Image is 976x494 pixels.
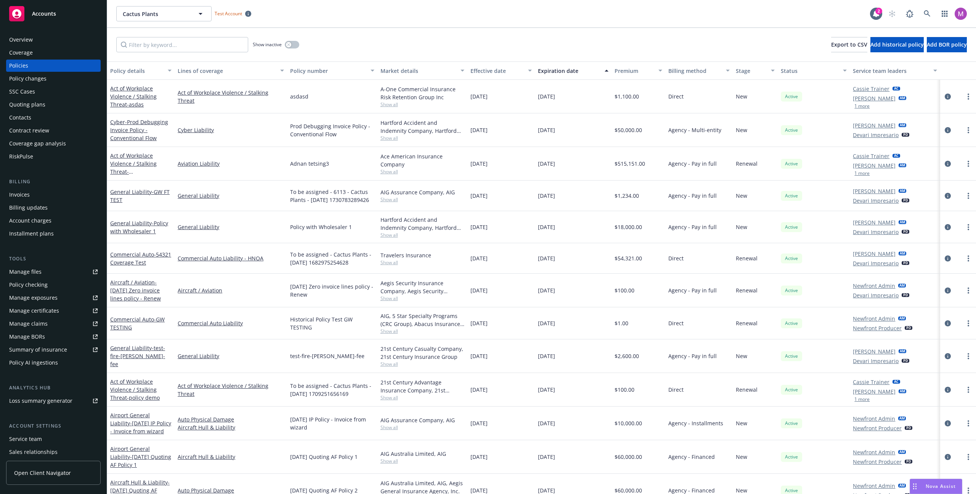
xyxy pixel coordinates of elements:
button: Billing method [665,61,733,80]
button: Nova Assist [910,479,962,494]
span: - test-fire-[PERSON_NAME]-fee [110,344,165,368]
a: Airport General Liability [110,412,171,435]
button: 1 more [854,104,870,108]
div: Summary of insurance [9,344,67,356]
span: Add BOR policy [927,41,967,48]
span: - Prod Debugging Invoice Policy - Conventional Flow [110,118,168,142]
a: General Liability [110,220,168,235]
span: Active [784,93,799,100]
div: Manage certificates [9,305,59,317]
span: Add historical policy [870,41,924,48]
div: 2 [875,8,882,15]
span: Direct [668,92,684,100]
div: Policy changes [9,73,47,85]
div: Installment plans [9,228,54,240]
span: [DATE] [538,352,555,360]
div: Loss summary generator [9,395,72,407]
a: Sales relationships [6,446,101,458]
button: 1 more [854,171,870,176]
div: SSC Cases [9,86,35,98]
div: Sales relationships [9,446,58,458]
a: Manage files [6,266,101,278]
a: more [964,92,973,101]
a: Newfront Producer [853,424,902,432]
span: [DATE] [538,286,555,294]
span: [DATE] [470,254,488,262]
a: Commercial Auto [110,316,165,331]
span: Show all [380,101,464,108]
div: Service team leaders [853,67,928,75]
a: circleInformation [943,352,952,361]
a: General Liability [110,344,165,368]
a: [PERSON_NAME] [853,218,896,226]
span: $10,000.00 [615,419,642,427]
a: more [964,126,973,135]
span: Show all [380,458,464,464]
span: Open Client Navigator [14,469,71,477]
span: - policy demo [127,394,160,401]
a: Accounts [6,3,101,24]
span: [DATE] Zero invoice lines policy - Renew [290,283,374,299]
a: Coverage gap analysis [6,137,101,150]
div: Manage BORs [9,331,45,343]
span: To be assigned - 6113 - Cactus Plants - [DATE] 1730783289426 [290,188,374,204]
a: circleInformation [943,452,952,462]
a: Newfront Producer [853,458,902,466]
div: Policy AI ingestions [9,357,58,369]
a: Devari Impresario [853,197,899,205]
a: Invoices [6,189,101,201]
span: $1,100.00 [615,92,639,100]
span: To be assigned - Cactus Plants - [DATE] 1709251656169 [290,382,374,398]
span: Show all [380,168,464,175]
span: [DATE] Quoting AF Policy 1 [290,453,358,461]
button: Add historical policy [870,37,924,52]
a: Cassie Trainer [853,85,889,93]
a: [PERSON_NAME] [853,161,896,170]
span: Active [784,255,799,262]
div: Policies [9,60,28,72]
span: Agency - Pay in full [668,286,717,294]
input: Filter by keyword... [116,37,248,52]
a: Cassie Trainer [853,378,889,386]
span: - GW TESTING [110,316,165,331]
a: more [964,352,973,361]
a: circleInformation [943,385,952,394]
a: Aircraft Hull & Liability [178,423,284,431]
div: Coverage gap analysis [9,137,66,150]
span: Active [784,353,799,360]
span: Test Account [212,10,254,18]
div: A-One Commercial Insurance Risk Retention Group Inc [380,85,464,101]
a: more [964,452,973,462]
a: more [964,159,973,168]
div: 21st Century Casualty Company, 21st Century Insurance Group [380,345,464,361]
span: Direct [668,386,684,394]
div: Effective date [470,67,523,75]
a: Act of Workplace Violence / Stalking Threat [110,152,172,183]
span: Nova Assist [926,483,956,489]
a: circleInformation [943,319,952,328]
a: Policies [6,60,101,72]
span: $54,321.00 [615,254,642,262]
a: Search [920,6,935,21]
span: asdasd [290,92,308,100]
span: [DATE] [470,453,488,461]
a: Manage claims [6,318,101,330]
a: more [964,191,973,200]
span: $60,000.00 [615,453,642,461]
span: [DATE] [470,126,488,134]
a: Airport General Liability [110,445,171,468]
a: SSC Cases [6,86,101,98]
a: circleInformation [943,286,952,295]
span: Show all [380,394,464,401]
a: more [964,254,973,263]
div: Contract review [9,124,49,137]
span: Renewal [736,386,758,394]
a: circleInformation [943,159,952,168]
div: Manage exposures [9,292,58,304]
span: Show all [380,135,464,141]
div: Overview [9,34,33,46]
div: Contacts [9,111,31,124]
a: General Liability [178,223,284,231]
div: Policy number [290,67,366,75]
span: [DATE] [538,192,555,200]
